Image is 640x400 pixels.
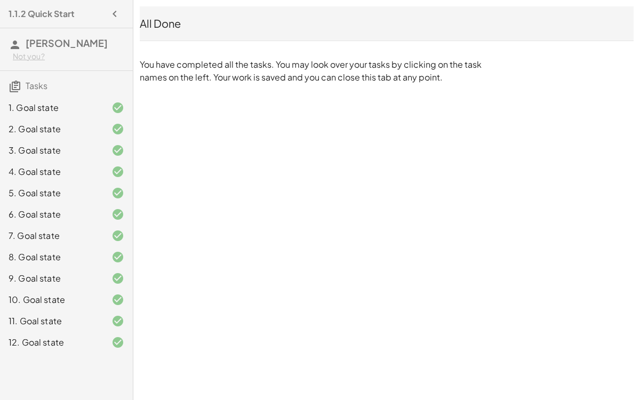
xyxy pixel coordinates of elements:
[9,144,94,157] div: 3. Goal state
[111,123,124,135] i: Task finished and correct.
[9,123,94,135] div: 2. Goal state
[140,58,486,84] p: You have completed all the tasks. You may look over your tasks by clicking on the task names on t...
[111,315,124,327] i: Task finished and correct.
[111,144,124,157] i: Task finished and correct.
[9,272,94,285] div: 9. Goal state
[111,272,124,285] i: Task finished and correct.
[9,208,94,221] div: 6. Goal state
[9,101,94,114] div: 1. Goal state
[111,208,124,221] i: Task finished and correct.
[9,293,94,306] div: 10. Goal state
[26,80,47,91] span: Tasks
[26,37,108,49] span: [PERSON_NAME]
[9,336,94,349] div: 12. Goal state
[111,336,124,349] i: Task finished and correct.
[9,187,94,199] div: 5. Goal state
[111,229,124,242] i: Task finished and correct.
[9,251,94,263] div: 8. Goal state
[111,165,124,178] i: Task finished and correct.
[111,187,124,199] i: Task finished and correct.
[111,101,124,114] i: Task finished and correct.
[9,229,94,242] div: 7. Goal state
[9,7,75,20] h4: 1.1.2 Quick Start
[140,16,634,31] div: All Done
[13,51,124,62] div: Not you?
[9,315,94,327] div: 11. Goal state
[9,165,94,178] div: 4. Goal state
[111,251,124,263] i: Task finished and correct.
[111,293,124,306] i: Task finished and correct.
